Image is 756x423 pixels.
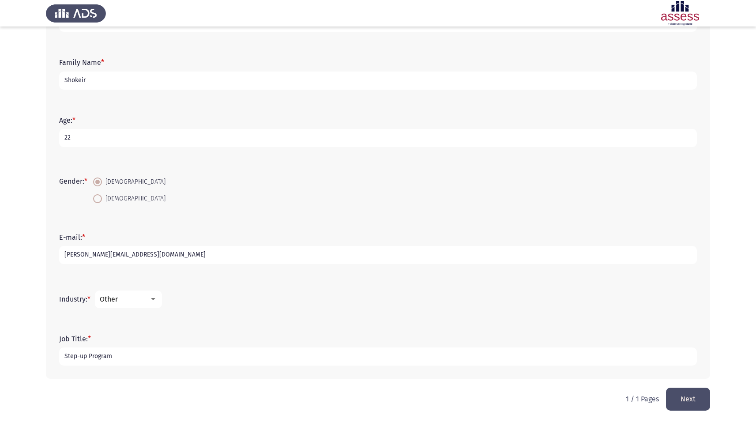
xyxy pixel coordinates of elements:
label: Industry: [59,295,90,303]
span: Other [100,295,118,303]
input: add answer text [59,129,697,147]
label: Family Name [59,58,104,67]
label: E-mail: [59,233,85,242]
span: [DEMOGRAPHIC_DATA] [102,193,165,204]
img: Assess Talent Management logo [46,1,106,26]
input: add answer text [59,246,697,264]
button: load next page [666,388,710,410]
img: Assessment logo of ASSESS Focus 4 Module Assessment (EN/AR) (Advanced - IB) [650,1,710,26]
input: add answer text [59,347,697,366]
input: add answer text [59,72,697,90]
label: Age: [59,116,75,125]
span: [DEMOGRAPHIC_DATA] [102,177,165,187]
label: Gender: [59,177,87,185]
label: Job Title: [59,335,91,343]
p: 1 / 1 Pages [626,395,659,403]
